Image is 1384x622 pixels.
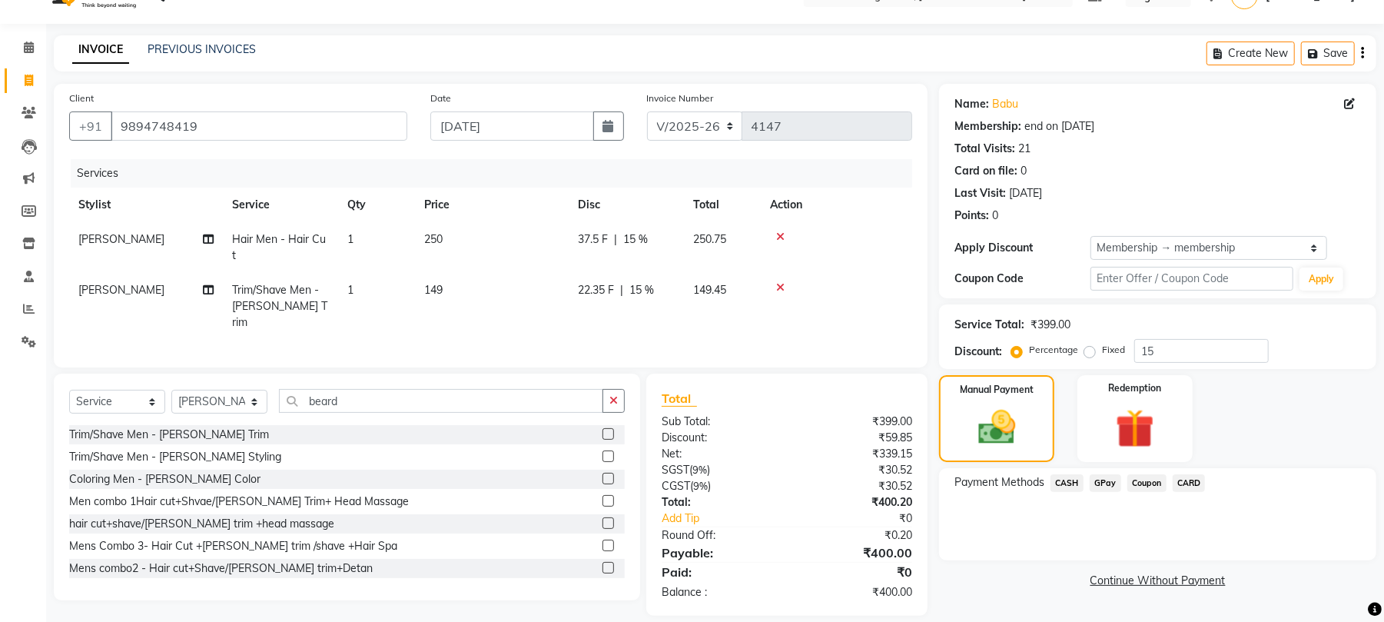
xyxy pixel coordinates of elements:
div: ₹339.15 [787,446,924,462]
div: 0 [992,208,998,224]
label: Client [69,91,94,105]
th: Total [684,188,761,222]
a: Add Tip [650,511,810,527]
label: Redemption [1108,381,1161,395]
div: ₹59.85 [787,430,924,446]
div: [DATE] [1009,185,1042,201]
div: Total Visits: [954,141,1015,157]
th: Service [223,188,338,222]
div: Coloring Men - [PERSON_NAME] Color [69,471,261,487]
div: Coupon Code [954,271,1090,287]
label: Percentage [1029,343,1078,357]
span: CARD [1173,474,1206,492]
div: ₹0.20 [787,527,924,544]
div: Mens combo2 - Hair cut+Shave/[PERSON_NAME] trim+Detan [69,560,373,577]
input: Search or Scan [279,389,603,413]
span: 9% [693,480,708,492]
span: 149 [424,283,443,297]
span: Coupon [1127,474,1167,492]
div: Balance : [650,584,787,600]
div: Points: [954,208,989,224]
div: Name: [954,96,989,112]
th: Qty [338,188,415,222]
div: Last Visit: [954,185,1006,201]
div: ₹400.00 [787,584,924,600]
span: 9% [692,464,707,476]
div: Net: [650,446,787,462]
span: 1 [347,232,353,246]
div: Service Total: [954,317,1024,333]
div: ( ) [650,478,787,494]
div: ₹400.20 [787,494,924,511]
div: Membership: [954,118,1021,135]
span: 15 % [629,282,654,298]
div: Trim/Shave Men - [PERSON_NAME] Trim [69,427,269,443]
div: ₹0 [787,563,924,581]
input: Search by Name/Mobile/Email/Code [111,111,407,141]
div: Men combo 1Hair cut+Shvae/[PERSON_NAME] Trim+ Head Massage [69,494,409,510]
span: Trim/Shave Men - [PERSON_NAME] Trim [232,283,327,329]
div: ₹30.52 [787,462,924,478]
button: Save [1301,42,1355,65]
a: Continue Without Payment [942,573,1373,589]
div: ₹399.00 [1031,317,1070,333]
div: Services [71,159,924,188]
span: Payment Methods [954,474,1044,491]
span: [PERSON_NAME] [78,283,164,297]
label: Date [430,91,451,105]
label: Fixed [1102,343,1125,357]
span: GPay [1090,474,1121,492]
div: ₹399.00 [787,414,924,430]
a: INVOICE [72,36,129,64]
div: Total: [650,494,787,511]
span: | [614,231,617,248]
a: Babu [992,96,1018,112]
div: ₹30.52 [787,478,924,494]
div: Mens Combo 3- Hair Cut +[PERSON_NAME] trim /shave +Hair Spa [69,538,397,554]
div: Sub Total: [650,414,787,430]
div: Apply Discount [954,240,1090,256]
div: end on [DATE] [1024,118,1094,135]
div: ( ) [650,462,787,478]
span: 250.75 [693,232,726,246]
span: 149.45 [693,283,726,297]
span: 1 [347,283,353,297]
label: Invoice Number [647,91,714,105]
label: Manual Payment [960,383,1034,397]
img: _cash.svg [967,406,1027,449]
th: Disc [569,188,684,222]
span: 15 % [623,231,648,248]
div: Trim/Shave Men - [PERSON_NAME] Styling [69,449,281,465]
input: Enter Offer / Coupon Code [1090,267,1293,291]
div: Card on file: [954,163,1017,179]
span: 250 [424,232,443,246]
div: Payable: [650,544,787,562]
span: Hair Men - Hair Cut [232,232,326,262]
button: Apply [1299,268,1343,291]
button: Create New [1206,42,1295,65]
div: 0 [1021,163,1027,179]
img: _gift.svg [1104,404,1167,453]
span: 22.35 F [578,282,614,298]
span: 37.5 F [578,231,608,248]
span: | [620,282,623,298]
span: SGST [662,463,689,477]
span: [PERSON_NAME] [78,232,164,246]
span: CGST [662,479,690,493]
div: ₹0 [810,511,924,527]
th: Price [415,188,569,222]
div: Discount: [650,430,787,446]
div: 21 [1018,141,1031,157]
th: Action [761,188,912,222]
span: CASH [1050,474,1084,492]
div: ₹400.00 [787,544,924,562]
div: Paid: [650,563,787,581]
div: hair cut+shave/[PERSON_NAME] trim +head massage [69,516,334,532]
th: Stylist [69,188,223,222]
div: Round Off: [650,527,787,544]
span: Total [662,391,697,407]
a: PREVIOUS INVOICES [148,42,256,56]
button: +91 [69,111,112,141]
div: Discount: [954,344,1002,360]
